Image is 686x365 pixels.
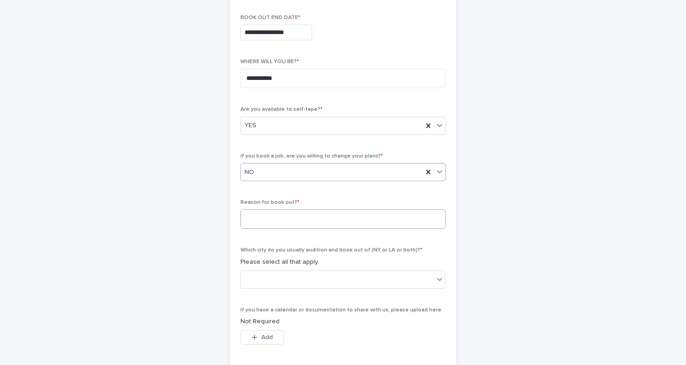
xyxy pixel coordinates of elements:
[240,153,383,159] span: If you book a job, are you willing to change your plans?
[240,307,443,313] span: If you have a calendar or documentation to share with us, please upload here.
[261,334,273,340] span: Add
[240,107,323,112] span: Are you available to self-tape?
[240,200,299,205] span: Reason for book out?
[240,247,422,253] span: Which city do you usually audition and book out of (NY or LA or both)?
[240,15,300,20] span: BOOK OUT END DATE
[245,121,256,130] span: YES
[240,257,446,267] p: Please select all that apply.
[240,330,284,345] button: Add
[240,59,299,64] span: WHERE WILL YOU BE?
[245,168,254,177] span: NO
[240,317,446,326] p: Not Required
